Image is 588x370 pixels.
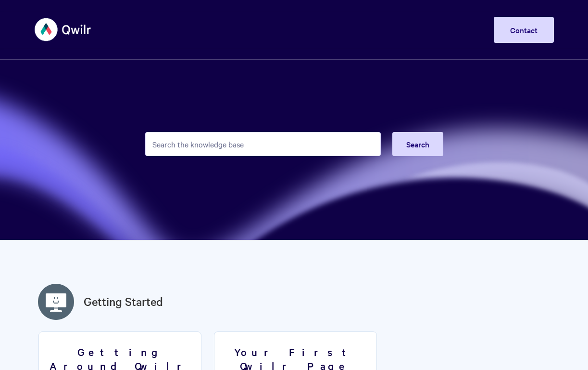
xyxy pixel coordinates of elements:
[84,293,163,310] a: Getting Started
[494,17,554,43] a: Contact
[35,12,92,48] img: Qwilr Help Center
[392,132,443,156] button: Search
[145,132,381,156] input: Search the knowledge base
[406,139,429,149] span: Search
